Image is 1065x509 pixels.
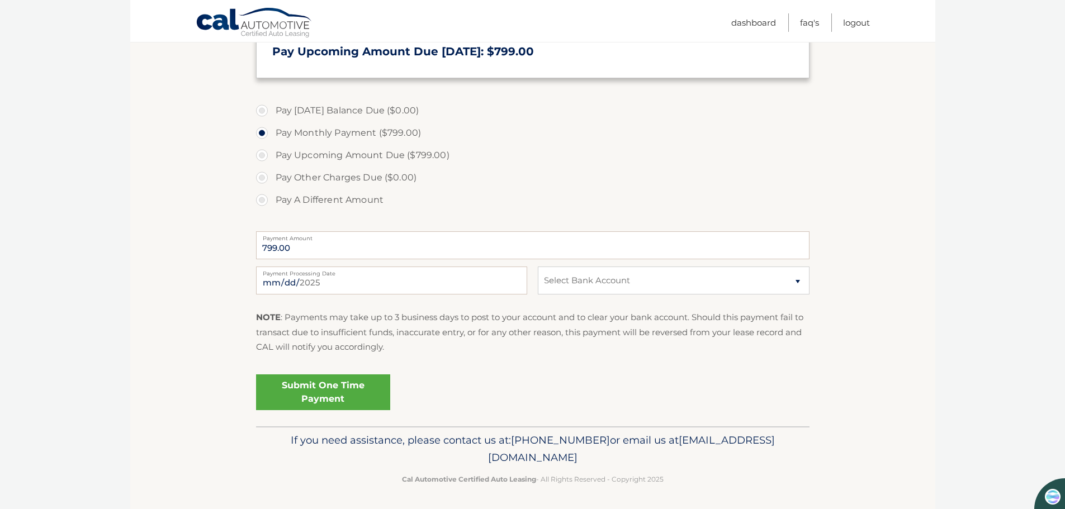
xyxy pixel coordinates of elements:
label: Payment Processing Date [256,267,527,275]
span: [PHONE_NUMBER] [511,434,610,446]
p: - All Rights Reserved - Copyright 2025 [263,473,802,485]
label: Pay Monthly Payment ($799.00) [256,122,810,144]
label: Pay Other Charges Due ($0.00) [256,167,810,189]
a: Submit One Time Payment [256,374,390,410]
h3: Pay Upcoming Amount Due [DATE]: $799.00 [272,45,793,59]
strong: NOTE [256,312,281,322]
input: Payment Date [256,267,527,294]
a: Dashboard [731,13,776,32]
a: FAQ's [800,13,819,32]
a: Logout [843,13,870,32]
p: : Payments may take up to 3 business days to post to your account and to clear your bank account.... [256,310,810,354]
a: Cal Automotive [196,7,313,40]
label: Pay A Different Amount [256,189,810,211]
label: Pay Upcoming Amount Due ($799.00) [256,144,810,167]
strong: Cal Automotive Certified Auto Leasing [402,475,536,483]
input: Payment Amount [256,231,810,259]
p: If you need assistance, please contact us at: or email us at [263,431,802,467]
label: Pay [DATE] Balance Due ($0.00) [256,99,810,122]
label: Payment Amount [256,231,810,240]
